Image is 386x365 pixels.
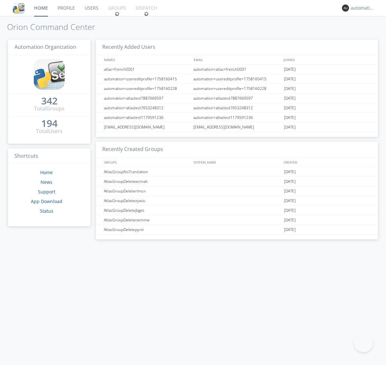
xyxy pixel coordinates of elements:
[96,142,378,157] h3: Recently Created Groups
[102,215,191,225] div: AtlasGroupDeletenemmw
[41,120,58,128] a: 194
[284,93,296,103] span: [DATE]
[41,179,52,185] a: News
[284,103,296,113] span: [DATE]
[41,98,58,104] div: 342
[102,113,191,122] div: automation+atlastest1179591236
[102,122,191,132] div: [EMAIL_ADDRESS][DOMAIN_NAME]
[102,103,191,112] div: automation+atlastest7653248312
[342,4,349,12] img: 373638.png
[13,2,24,14] img: cddb5a64eb264b2086981ab96f4c1ba7
[96,122,378,132] a: [EMAIL_ADDRESS][DOMAIN_NAME][EMAIL_ADDRESS][DOMAIN_NAME][DATE]
[284,186,296,196] span: [DATE]
[284,74,296,84] span: [DATE]
[284,65,296,74] span: [DATE]
[102,225,191,234] div: AtlasGroupDeletepynir
[192,122,282,132] div: [EMAIL_ADDRESS][DOMAIN_NAME]
[102,74,191,84] div: automation+usereditprofile+1758160415
[192,74,282,84] div: automation+usereditprofile+1758160415
[96,225,378,235] a: AtlasGroupDeletepynir[DATE]
[284,113,296,122] span: [DATE]
[192,93,282,103] div: automation+atlastest7887669597
[102,157,190,167] div: GROUPS
[102,167,191,176] div: AtlasGroupNoTranslation
[102,177,191,186] div: AtlasGroupDeletewcmah
[284,122,296,132] span: [DATE]
[40,208,53,214] a: Status
[96,196,378,206] a: AtlasGroupDeletezywio[DATE]
[8,148,90,164] h3: Shortcuts
[96,167,378,177] a: AtlasGroupNoTranslation[DATE]
[192,157,282,167] div: SYSTEM_NAME
[96,74,378,84] a: automation+usereditprofile+1758160415automation+usereditprofile+1758160415[DATE]
[102,84,191,93] div: automation+usereditprofile+1758160228
[284,206,296,215] span: [DATE]
[96,113,378,122] a: automation+atlastest1179591236automation+atlastest1179591236[DATE]
[96,103,378,113] a: automation+atlastest7653248312automation+atlastest7653248312[DATE]
[41,120,58,127] div: 194
[102,206,191,215] div: AtlasGroupDeletejbges
[96,40,378,55] h3: Recently Added Users
[354,333,373,352] iframe: Toggle Customer Support
[144,12,149,16] img: spin.svg
[96,186,378,196] a: AtlasGroupDeletertmcn[DATE]
[102,196,191,205] div: AtlasGroupDeletezywio
[192,55,282,64] div: EMAIL
[351,5,375,11] div: automation+atlas0033
[40,169,53,175] a: Home
[102,55,190,64] div: NAMES
[282,157,372,167] div: CREATED
[36,128,62,135] div: Total Users
[102,65,191,74] div: atlas+french0001
[284,84,296,93] span: [DATE]
[284,196,296,206] span: [DATE]
[284,225,296,235] span: [DATE]
[96,177,378,186] a: AtlasGroupDeletewcmah[DATE]
[41,98,58,105] a: 342
[192,113,282,122] div: automation+atlastest1179591236
[192,84,282,93] div: automation+usereditprofile+1758160228
[38,189,55,195] a: Support
[192,103,282,112] div: automation+atlastest7653248312
[96,215,378,225] a: AtlasGroupDeletenemmw[DATE]
[102,186,191,196] div: AtlasGroupDeletertmcn
[34,105,65,112] div: Total Groups
[96,206,378,215] a: AtlasGroupDeletejbges[DATE]
[96,65,378,74] a: atlas+french0001automation+atlas+french0001[DATE]
[34,59,65,90] img: cddb5a64eb264b2086981ab96f4c1ba7
[14,43,76,50] span: Automation Organization
[282,55,372,64] div: JOINED
[96,93,378,103] a: automation+atlastest7887669597automation+atlastest7887669597[DATE]
[31,198,62,204] a: App Download
[96,84,378,93] a: automation+usereditprofile+1758160228automation+usereditprofile+1758160228[DATE]
[192,65,282,74] div: automation+atlas+french0001
[284,177,296,186] span: [DATE]
[102,93,191,103] div: automation+atlastest7887669597
[284,215,296,225] span: [DATE]
[284,167,296,177] span: [DATE]
[115,12,119,16] img: spin.svg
